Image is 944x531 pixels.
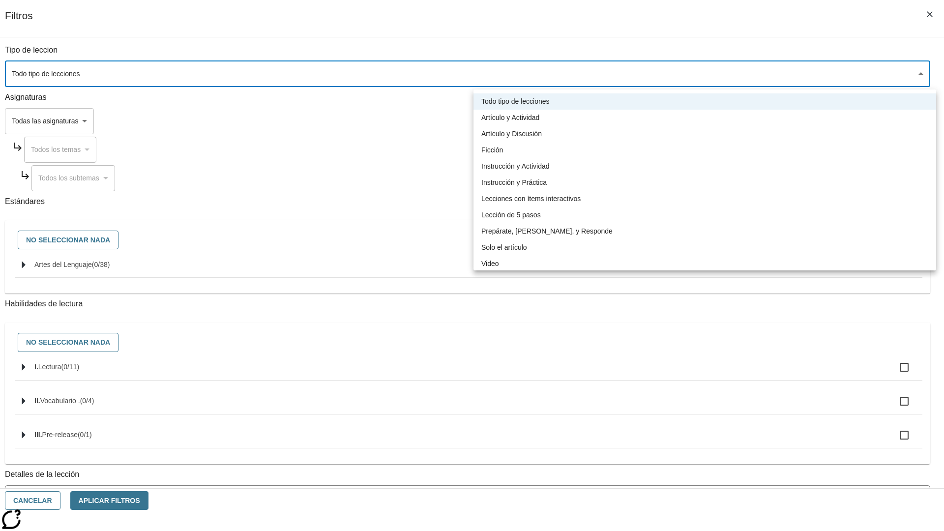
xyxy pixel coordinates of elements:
[473,89,936,276] ul: Seleccione un tipo de lección
[473,142,936,158] li: Ficción
[473,223,936,239] li: Prepárate, [PERSON_NAME], y Responde
[473,175,936,191] li: Instrucción y Práctica
[473,239,936,256] li: Solo el artículo
[473,110,936,126] li: Artículo y Actividad
[473,158,936,175] li: Instrucción y Actividad
[473,207,936,223] li: Lección de 5 pasos
[473,256,936,272] li: Video
[473,191,936,207] li: Lecciones con ítems interactivos
[473,93,936,110] li: Todo tipo de lecciones
[473,126,936,142] li: Artículo y Discusión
